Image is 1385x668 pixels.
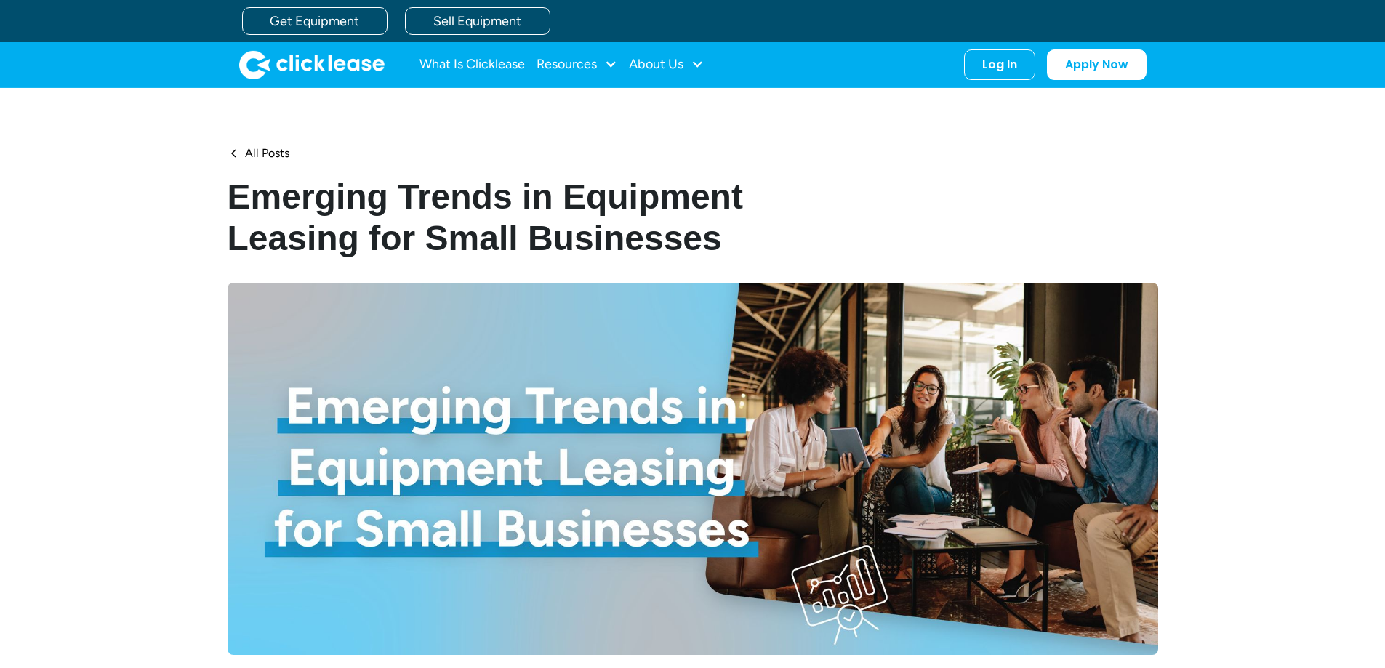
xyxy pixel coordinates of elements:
a: home [239,50,385,79]
div: Resources [537,50,617,79]
div: Log In [982,57,1017,72]
h1: Emerging Trends in Equipment Leasing for Small Businesses [228,176,786,259]
img: Clicklease logo [239,50,385,79]
a: Get Equipment [242,7,388,35]
div: All Posts [245,146,289,161]
a: What Is Clicklease [419,50,525,79]
a: Apply Now [1047,49,1147,80]
a: Sell Equipment [405,7,550,35]
div: About Us [629,50,704,79]
a: All Posts [228,146,289,161]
